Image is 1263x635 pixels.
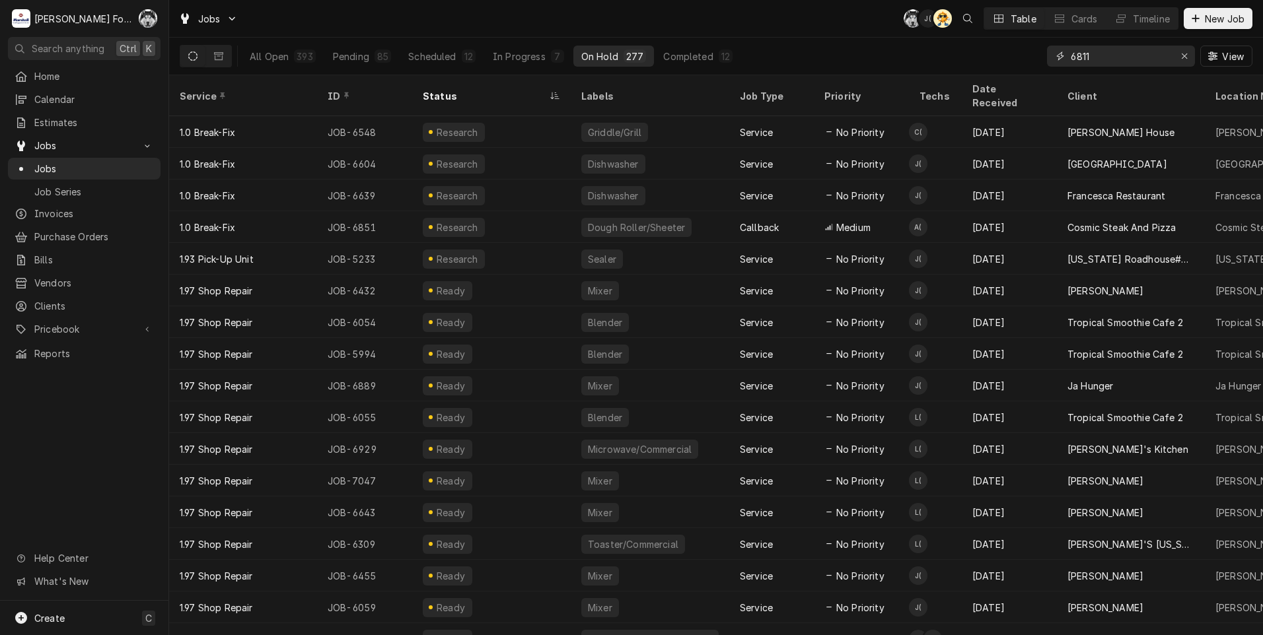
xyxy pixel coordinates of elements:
[435,347,467,361] div: Ready
[8,65,161,87] a: Home
[8,295,161,317] a: Clients
[587,220,686,234] div: Dough Roller/Sheeter
[8,181,161,203] a: Job Series
[180,284,253,298] div: 1.97 Shop Repair
[909,218,927,236] div: A(
[1067,411,1183,424] div: Tropical Smoothie Cafe 2
[435,316,467,329] div: Ready
[120,42,137,55] span: Ctrl
[962,433,1057,465] div: [DATE]
[587,284,614,298] div: Mixer
[317,180,412,211] div: JOB-6639
[836,347,884,361] span: No Priority
[962,560,1057,591] div: [DATE]
[962,401,1057,433] div: [DATE]
[933,9,952,28] div: AT
[920,89,951,103] div: Techs
[1067,220,1176,234] div: Cosmic Steak And Pizza
[962,180,1057,211] div: [DATE]
[12,9,30,28] div: M
[1071,12,1098,26] div: Cards
[1067,379,1113,393] div: Ja Hunger
[377,50,388,63] div: 85
[909,154,927,173] div: J(
[626,50,643,63] div: 277
[1200,46,1252,67] button: View
[139,9,157,28] div: C(
[933,9,952,28] div: Adam Testa's Avatar
[836,601,884,615] span: No Priority
[1067,569,1143,583] div: [PERSON_NAME]
[909,123,927,141] div: Chris Branca (99)'s Avatar
[34,574,153,588] span: What's New
[740,411,773,424] div: Service
[1174,46,1195,67] button: Erase input
[180,316,253,329] div: 1.97 Shop Repair
[464,50,473,63] div: 12
[34,12,131,26] div: [PERSON_NAME] Food Equipment Service
[32,42,104,55] span: Search anything
[198,12,221,26] span: Jobs
[317,211,412,243] div: JOB-6851
[1219,50,1246,63] span: View
[1067,506,1143,519] div: [PERSON_NAME]
[34,276,154,290] span: Vendors
[962,370,1057,401] div: [DATE]
[8,547,161,569] a: Go to Help Center
[34,299,154,313] span: Clients
[740,347,773,361] div: Service
[317,116,412,148] div: JOB-6548
[34,322,134,336] span: Pricebook
[180,220,235,234] div: 1.0 Break-Fix
[587,379,614,393] div: Mixer
[180,125,235,139] div: 1.0 Break-Fix
[836,316,884,329] span: No Priority
[435,125,480,139] div: Research
[173,8,243,30] a: Go to Jobs
[909,503,927,521] div: L(
[180,442,253,456] div: 1.97 Shop Repair
[836,442,884,456] span: No Priority
[139,9,157,28] div: Chris Murphy (103)'s Avatar
[8,249,161,271] a: Bills
[34,185,154,199] span: Job Series
[836,474,884,488] span: No Priority
[740,537,773,551] div: Service
[962,591,1057,623] div: [DATE]
[34,347,154,360] span: Reports
[317,243,412,275] div: JOB-5233
[317,496,412,528] div: JOB-6643
[581,89,719,103] div: Labels
[909,154,927,173] div: James Lunney (128)'s Avatar
[435,284,467,298] div: Ready
[740,284,773,298] div: Service
[909,376,927,395] div: J(
[12,9,30,28] div: Marshall Food Equipment Service's Avatar
[587,157,640,171] div: Dishwasher
[909,186,927,205] div: James Lunney (128)'s Avatar
[962,148,1057,180] div: [DATE]
[435,569,467,583] div: Ready
[317,338,412,370] div: JOB-5994
[435,189,480,203] div: Research
[587,316,624,329] div: Blender
[836,379,884,393] span: No Priority
[8,318,161,340] a: Go to Pricebook
[1202,12,1247,26] span: New Job
[297,50,312,63] div: 393
[333,50,369,63] div: Pending
[962,243,1057,275] div: [DATE]
[836,411,884,424] span: No Priority
[836,569,884,583] span: No Priority
[8,158,161,180] a: Jobs
[909,598,927,617] div: Jose DeMelo (37)'s Avatar
[1067,601,1143,615] div: [PERSON_NAME]
[435,157,480,171] div: Research
[34,69,154,83] span: Home
[740,220,779,234] div: Callback
[180,347,253,361] div: 1.97 Shop Repair
[1215,379,1261,393] div: Ja Hunger
[587,189,640,203] div: Dishwasher
[909,376,927,395] div: Jose DeMelo (37)'s Avatar
[180,189,235,203] div: 1.0 Break-Fix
